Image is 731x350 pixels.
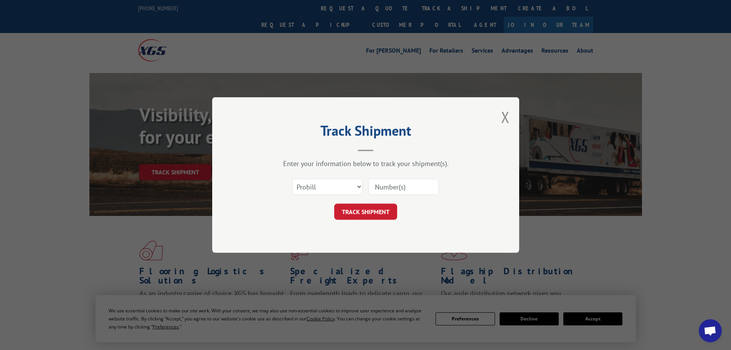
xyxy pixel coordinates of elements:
button: TRACK SHIPMENT [334,204,397,220]
h2: Track Shipment [251,125,481,140]
div: Enter your information below to track your shipment(s). [251,159,481,168]
input: Number(s) [368,179,439,195]
button: Close modal [501,107,510,127]
div: Open chat [699,319,722,342]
